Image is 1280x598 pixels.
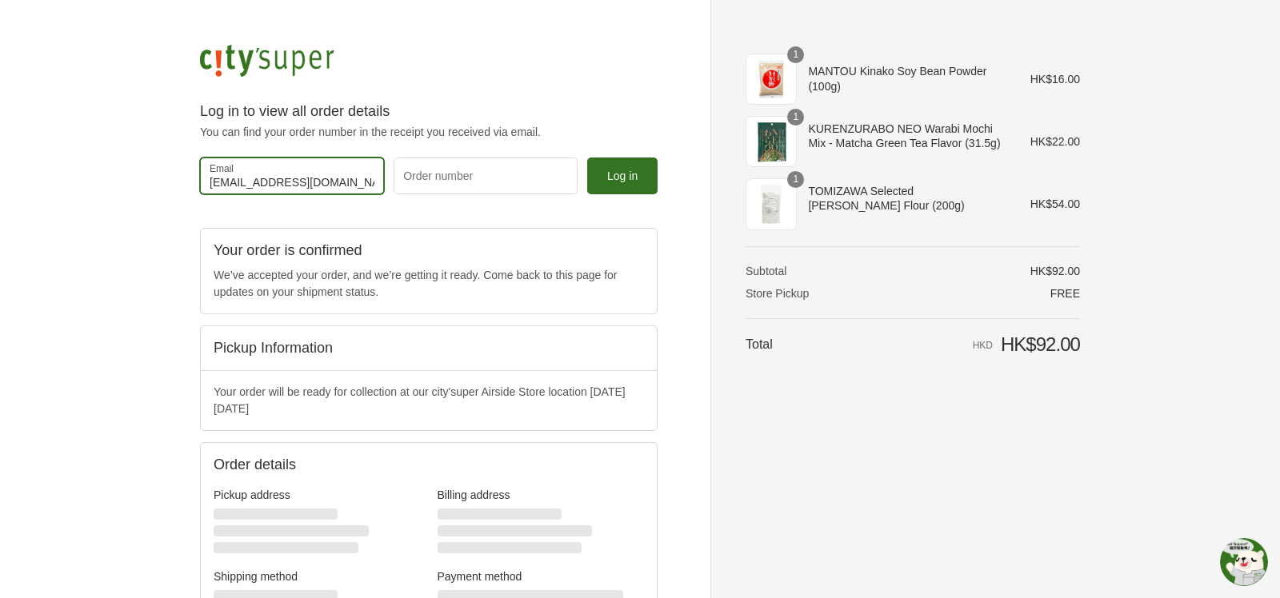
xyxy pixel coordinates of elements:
[746,54,797,105] img: MANTOU Kinako Soy Bean Powder (100g)
[1030,197,1080,210] span: HK$54.00
[438,488,645,502] h3: Billing address
[1030,135,1080,148] span: HK$22.00
[746,337,773,351] span: Total
[214,241,644,260] h2: Your order is confirmed
[973,340,993,351] span: HKD
[746,264,858,278] th: Subtotal
[746,178,797,229] img: TOMIZAWA Selected Bracken Flour (200g) - city'super E-Shop
[787,171,804,188] span: 1
[1030,265,1080,277] span: HK$92.00
[200,124,658,141] p: You can find your order number in the receipt you received via email.
[200,45,334,77] img: city'super E-Shop
[214,339,644,357] h2: Pickup Information
[438,569,645,584] h3: Payment method
[787,109,804,126] span: 1
[1030,73,1080,86] span: HK$16.00
[214,488,421,502] h3: Pickup address
[214,267,644,301] p: We’ve accepted your order, and we’re getting it ready. Come back to this page for updates on your...
[746,287,809,300] span: Store Pickup
[587,157,658,194] button: Log in
[1220,538,1268,586] img: omnichat-custom-icon-img
[746,116,797,167] img: KURENZURABO NEO Warabi Mochi Mix - Matcha Green Tea Flavor (31.5g)
[808,122,1007,150] span: KURENZURABO NEO Warabi Mochi Mix - Matcha Green Tea Flavor (31.5g)
[200,157,384,194] input: Email
[1001,333,1080,355] span: HK$92.00
[808,184,1007,213] span: TOMIZAWA Selected [PERSON_NAME] Flour (200g)
[808,64,1007,93] span: MANTOU Kinako Soy Bean Powder (100g)
[1050,287,1080,300] span: Free
[214,456,644,474] h2: Order details
[787,46,804,63] span: 1
[394,157,578,194] input: Order number
[214,569,421,584] h3: Shipping method
[214,384,644,417] p: Your order will be ready for collection at our city'super Airside Store location [DATE][DATE]
[200,102,658,121] h2: Log in to view all order details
